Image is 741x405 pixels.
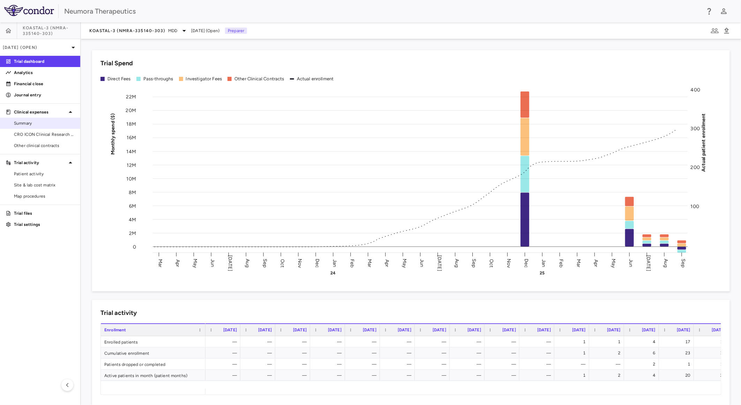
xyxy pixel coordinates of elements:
[691,126,700,132] tspan: 300
[223,327,237,332] span: [DATE]
[421,336,446,347] div: —
[537,327,551,332] span: [DATE]
[247,359,272,370] div: —
[143,76,173,82] div: Pass-throughs
[526,347,551,359] div: —
[328,327,342,332] span: [DATE]
[630,359,656,370] div: 2
[14,160,66,166] p: Trial activity
[351,336,376,347] div: —
[129,189,136,195] tspan: 8M
[126,94,136,100] tspan: 22M
[665,370,690,381] div: 20
[526,336,551,347] div: —
[561,336,586,347] div: 1
[541,259,547,267] text: Jan
[14,69,75,76] p: Analytics
[316,347,342,359] div: —
[663,259,669,267] text: Aug
[14,120,75,126] span: Summary
[129,203,136,209] tspan: 6M
[561,359,586,370] div: —
[561,370,586,381] div: 1
[593,259,599,267] text: Apr
[314,258,320,267] text: Dec
[349,259,355,267] text: Feb
[316,370,342,381] div: —
[386,347,411,359] div: —
[23,25,80,36] span: KOASTAL-3 (NMRA-335140-303)
[677,327,690,332] span: [DATE]
[386,370,411,381] div: —
[489,259,495,267] text: Oct
[596,336,621,347] div: 1
[316,359,342,370] div: —
[129,216,136,222] tspan: 4M
[456,370,481,381] div: —
[14,182,75,188] span: Site & lab cost matrix
[175,259,181,267] text: Apr
[456,359,481,370] div: —
[467,327,481,332] span: [DATE]
[332,259,338,267] text: Jan
[559,259,564,267] text: Feb
[421,359,446,370] div: —
[491,347,516,359] div: —
[210,259,216,267] text: Jun
[282,359,307,370] div: —
[127,121,136,127] tspan: 18M
[691,87,700,93] tspan: 400
[191,28,219,34] span: [DATE] (Open)
[14,210,75,216] p: Trial files
[386,336,411,347] div: —
[630,336,656,347] div: 4
[398,327,411,332] span: [DATE]
[104,327,126,332] span: Enrollment
[456,347,481,359] div: —
[247,347,272,359] div: —
[14,92,75,98] p: Journal entry
[700,347,725,359] div: 37
[700,370,725,381] div: 24
[14,142,75,149] span: Other clinical contracts
[101,370,205,381] div: Active patients in month (patient months)
[212,370,237,381] div: —
[168,28,177,34] span: MDD
[127,148,136,154] tspan: 14M
[234,76,284,82] div: Other Clinical Contracts
[127,162,136,168] tspan: 12M
[691,203,699,209] tspan: 100
[330,271,336,275] text: 24
[279,259,285,267] text: Oct
[384,259,390,267] text: Apr
[133,244,136,250] tspan: 0
[89,28,165,34] span: KOASTAL-3 (NMRA-335140-303)
[642,327,656,332] span: [DATE]
[14,58,75,65] p: Trial dashboard
[14,171,75,177] span: Patient activity
[596,347,621,359] div: 2
[665,347,690,359] div: 23
[225,28,247,34] p: Preparer
[433,327,446,332] span: [DATE]
[127,176,136,182] tspan: 10M
[100,59,133,68] h6: Trial Spend
[491,359,516,370] div: —
[282,336,307,347] div: —
[14,221,75,228] p: Trial settings
[524,258,530,267] text: Dec
[262,259,268,267] text: Sep
[186,76,222,82] div: Investigator Fees
[456,336,481,347] div: —
[367,259,373,267] text: Mar
[561,347,586,359] div: 1
[491,336,516,347] div: —
[212,359,237,370] div: —
[3,44,69,51] p: [DATE] (Open)
[665,336,690,347] div: 17
[506,258,512,268] text: Nov
[227,255,233,271] text: [DATE]
[691,164,700,170] tspan: 200
[316,336,342,347] div: —
[14,193,75,199] span: Map procedures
